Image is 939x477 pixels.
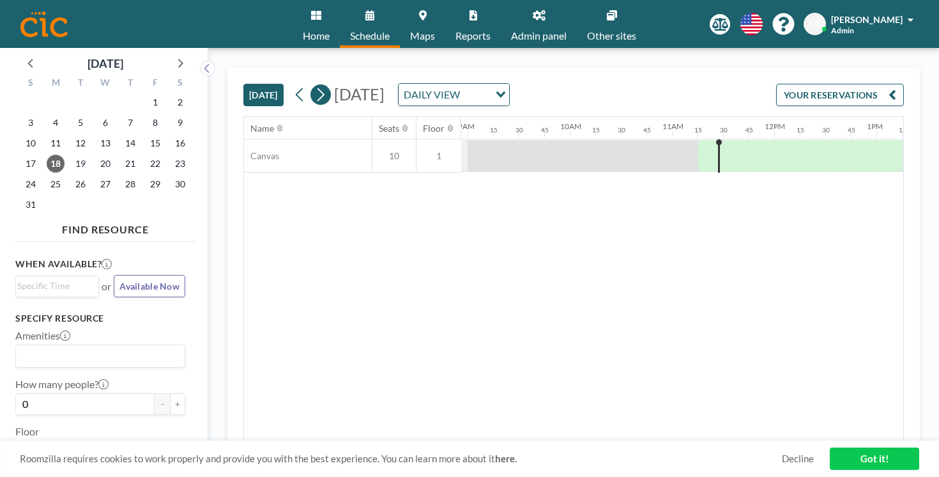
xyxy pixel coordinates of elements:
[830,448,919,470] a: Got it!
[19,75,43,92] div: S
[171,114,189,132] span: Saturday, August 9, 2025
[171,175,189,193] span: Saturday, August 30, 2025
[47,155,65,173] span: Monday, August 18, 2025
[96,114,114,132] span: Wednesday, August 6, 2025
[587,31,636,41] span: Other sites
[119,281,179,292] span: Available Now
[401,86,462,103] span: DAILY VIEW
[867,121,883,131] div: 1PM
[47,175,65,193] span: Monday, August 25, 2025
[72,155,89,173] span: Tuesday, August 19, 2025
[458,121,475,131] div: 9AM
[416,150,461,162] span: 1
[334,84,385,104] span: [DATE]
[515,126,523,134] div: 30
[142,75,167,92] div: F
[47,134,65,152] span: Monday, August 11, 2025
[20,12,68,37] img: organization-logo
[16,276,98,295] div: Search for option
[776,84,904,106] button: YOUR RESERVATIONS
[455,31,491,41] span: Reports
[495,453,517,464] a: here.
[15,378,109,391] label: How many people?
[155,393,170,415] button: -
[831,26,854,35] span: Admin
[114,275,185,297] button: Available Now
[146,155,164,173] span: Friday, August 22, 2025
[831,14,903,25] span: [PERSON_NAME]
[146,114,164,132] span: Friday, August 8, 2025
[464,86,488,103] input: Search for option
[303,31,330,41] span: Home
[16,345,185,367] div: Search for option
[121,134,139,152] span: Thursday, August 14, 2025
[399,84,509,106] div: Search for option
[17,279,91,293] input: Search for option
[745,126,753,134] div: 45
[15,313,185,324] h3: Specify resource
[17,348,178,364] input: Search for option
[22,155,40,173] span: Sunday, August 17, 2025
[250,123,274,134] div: Name
[22,134,40,152] span: Sunday, August 10, 2025
[96,155,114,173] span: Wednesday, August 20, 2025
[72,175,89,193] span: Tuesday, August 26, 2025
[694,126,702,134] div: 15
[96,175,114,193] span: Wednesday, August 27, 2025
[810,19,820,30] span: LB
[848,126,855,134] div: 45
[72,134,89,152] span: Tuesday, August 12, 2025
[720,126,728,134] div: 30
[167,75,192,92] div: S
[146,134,164,152] span: Friday, August 15, 2025
[618,126,625,134] div: 30
[511,31,567,41] span: Admin panel
[171,155,189,173] span: Saturday, August 23, 2025
[118,75,142,92] div: T
[121,114,139,132] span: Thursday, August 7, 2025
[423,123,445,134] div: Floor
[146,93,164,111] span: Friday, August 1, 2025
[560,121,581,131] div: 10AM
[643,126,651,134] div: 45
[350,31,390,41] span: Schedule
[171,93,189,111] span: Saturday, August 2, 2025
[243,84,284,106] button: [DATE]
[72,114,89,132] span: Tuesday, August 5, 2025
[170,393,185,415] button: +
[15,329,70,342] label: Amenities
[822,126,830,134] div: 30
[782,453,814,465] a: Decline
[410,31,435,41] span: Maps
[541,126,549,134] div: 45
[171,134,189,152] span: Saturday, August 16, 2025
[490,126,498,134] div: 15
[146,175,164,193] span: Friday, August 29, 2025
[121,155,139,173] span: Thursday, August 21, 2025
[15,425,39,438] label: Floor
[765,121,785,131] div: 12PM
[372,150,416,162] span: 10
[379,123,399,134] div: Seats
[20,453,782,465] span: Roomzilla requires cookies to work properly and provide you with the best experience. You can lea...
[96,134,114,152] span: Wednesday, August 13, 2025
[22,175,40,193] span: Sunday, August 24, 2025
[93,75,118,92] div: W
[244,150,279,162] span: Canvas
[797,126,804,134] div: 15
[121,175,139,193] span: Thursday, August 28, 2025
[592,126,600,134] div: 15
[15,218,195,236] h4: FIND RESOURCE
[43,75,68,92] div: M
[88,54,123,72] div: [DATE]
[47,114,65,132] span: Monday, August 4, 2025
[662,121,683,131] div: 11AM
[22,196,40,214] span: Sunday, August 31, 2025
[102,280,111,293] span: or
[22,114,40,132] span: Sunday, August 3, 2025
[899,126,906,134] div: 15
[68,75,93,92] div: T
